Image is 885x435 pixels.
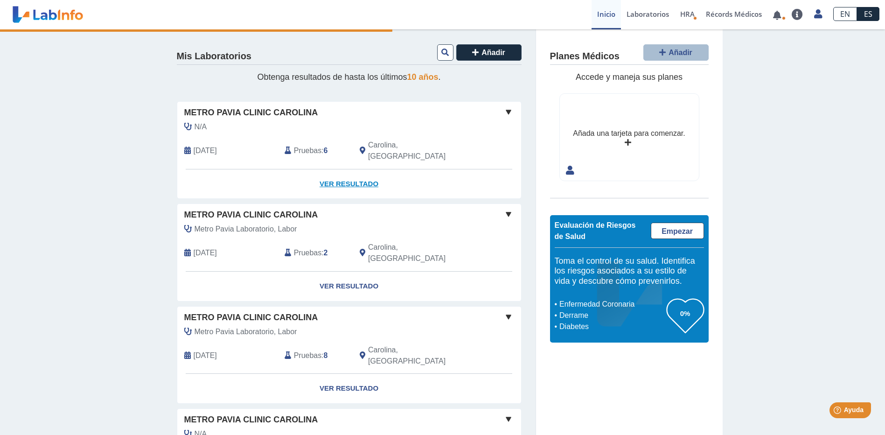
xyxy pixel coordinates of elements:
[680,9,695,19] span: HRA
[833,7,857,21] a: EN
[651,223,704,239] a: Empezar
[456,44,522,61] button: Añadir
[576,72,683,82] span: Accede y maneja sus planes
[294,350,321,361] span: Pruebas
[278,344,353,367] div: :
[643,44,709,61] button: Añadir
[407,72,439,82] span: 10 años
[294,145,321,156] span: Pruebas
[557,299,667,310] li: Enfermedad Coronaria
[195,326,297,337] span: Metro Pavia Laboratorio, Labor
[294,247,321,259] span: Pruebas
[184,209,318,221] span: Metro Pavia Clinic Carolina
[195,224,297,235] span: Metro Pavia Laboratorio, Labor
[667,308,704,319] h3: 0%
[550,51,620,62] h4: Planes Médicos
[662,227,693,235] span: Empezar
[368,344,471,367] span: Carolina, PR
[257,72,440,82] span: Obtenga resultados de hasta los últimos .
[194,350,217,361] span: 2025-07-23
[324,147,328,154] b: 6
[368,140,471,162] span: Carolina, PR
[557,321,667,332] li: Diabetes
[177,374,521,403] a: Ver Resultado
[857,7,879,21] a: ES
[184,414,318,426] span: Metro Pavia Clinic Carolina
[555,221,636,240] span: Evaluación de Riesgos de Salud
[194,247,217,259] span: 2025-08-26
[669,49,692,56] span: Añadir
[324,351,328,359] b: 8
[573,128,685,139] div: Añada una tarjeta para comenzar.
[368,242,471,264] span: Carolina, PR
[278,242,353,264] div: :
[195,121,207,133] span: N/A
[278,140,353,162] div: :
[194,145,217,156] span: 2025-08-27
[177,272,521,301] a: Ver Resultado
[557,310,667,321] li: Derrame
[324,249,328,257] b: 2
[177,169,521,199] a: Ver Resultado
[481,49,505,56] span: Añadir
[555,256,704,287] h5: Toma el control de su salud. Identifica los riesgos asociados a su estilo de vida y descubre cómo...
[184,311,318,324] span: Metro Pavia Clinic Carolina
[177,51,251,62] h4: Mis Laboratorios
[802,399,875,425] iframe: Help widget launcher
[184,106,318,119] span: Metro Pavia Clinic Carolina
